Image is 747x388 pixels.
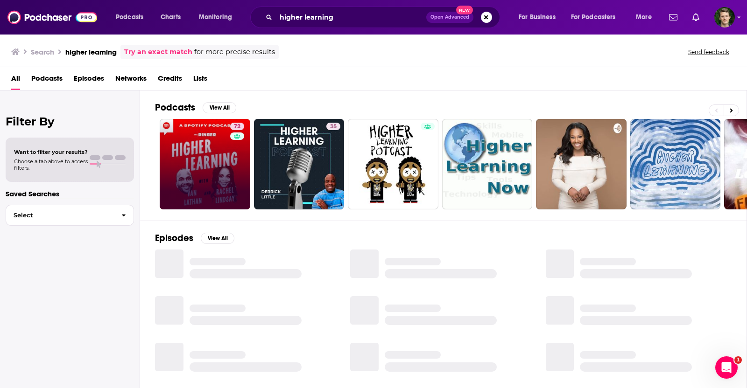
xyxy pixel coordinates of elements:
[160,119,250,209] a: 72
[199,11,232,24] span: Monitoring
[276,10,426,25] input: Search podcasts, credits, & more...
[124,47,192,57] a: Try an exact match
[155,102,236,113] a: PodcastsView All
[254,119,345,209] a: 35
[456,6,473,14] span: New
[512,10,567,25] button: open menu
[158,71,182,90] a: Credits
[230,123,244,130] a: 72
[426,12,473,23] button: Open AdvancedNew
[6,115,134,128] h2: Filter By
[116,11,143,24] span: Podcasts
[430,15,469,20] span: Open Advanced
[155,232,193,244] h2: Episodes
[326,123,340,130] a: 35
[194,47,275,57] span: for more precise results
[234,122,240,132] span: 72
[519,11,556,24] span: For Business
[155,232,234,244] a: EpisodesView All
[7,8,97,26] img: Podchaser - Follow, Share and Rate Podcasts
[65,48,117,56] h3: higher learning
[203,102,236,113] button: View All
[636,11,652,24] span: More
[74,71,104,90] a: Episodes
[665,9,681,25] a: Show notifications dropdown
[155,10,186,25] a: Charts
[714,7,735,28] span: Logged in as drew.kilman
[161,11,181,24] span: Charts
[689,9,703,25] a: Show notifications dropdown
[6,189,134,198] p: Saved Searches
[155,102,195,113] h2: Podcasts
[330,122,337,132] span: 35
[115,71,147,90] a: Networks
[259,7,509,28] div: Search podcasts, credits, & more...
[201,233,234,244] button: View All
[565,10,629,25] button: open menu
[734,356,742,364] span: 1
[31,71,63,90] a: Podcasts
[6,205,134,226] button: Select
[14,158,88,171] span: Choose a tab above to access filters.
[629,10,663,25] button: open menu
[14,149,88,155] span: Want to filter your results?
[571,11,616,24] span: For Podcasters
[714,7,735,28] img: User Profile
[193,71,207,90] a: Lists
[685,48,732,56] button: Send feedback
[109,10,155,25] button: open menu
[192,10,244,25] button: open menu
[6,212,114,218] span: Select
[715,356,738,379] iframe: Intercom live chat
[31,48,54,56] h3: Search
[11,71,20,90] a: All
[714,7,735,28] button: Show profile menu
